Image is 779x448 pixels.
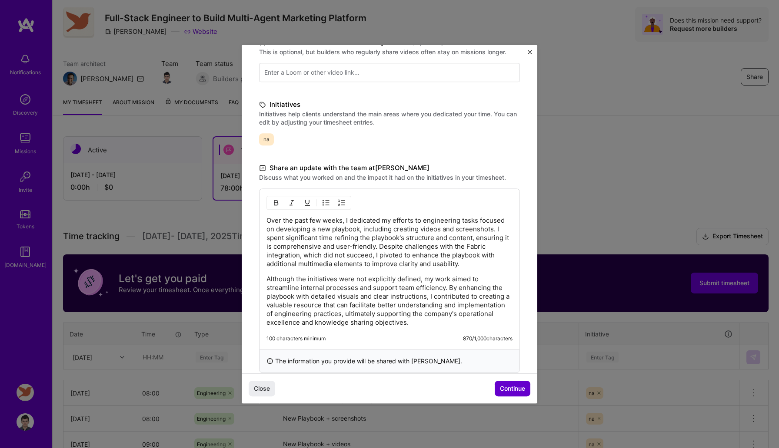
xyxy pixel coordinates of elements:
img: Italic [288,199,295,206]
label: This is optional, but builders who regularly share videos often stay on missions longer. [259,48,520,56]
div: 870 / 1,000 characters [463,335,513,342]
span: Continue [500,384,525,393]
img: Divider [316,198,317,208]
img: Underline [304,199,311,206]
div: 100 characters minimum [266,335,326,342]
i: icon DocumentBlack [259,163,266,173]
button: Continue [495,381,530,396]
img: Bold [273,199,280,206]
input: Enter a Loom or other video link... [259,63,520,82]
label: Initiatives help clients understand the main areas where you dedicated your time. You can edit by... [259,110,520,126]
label: Share an update with the team at [PERSON_NAME] [259,163,520,173]
img: OL [338,199,345,206]
p: Over the past few weeks, I dedicated my efforts to engineering tasks focused on developing a new ... [266,216,513,268]
img: UL [323,199,330,206]
i: icon TagBlack [259,100,266,110]
label: Discuss what you worked on and the impact it had on the initiatives in your timesheet. [259,173,520,181]
button: Close [528,50,532,59]
p: Although the initiatives were not explicitly defined, my work aimed to streamline internal proces... [266,275,513,327]
label: Initiatives [259,99,520,110]
button: Close [249,381,275,396]
span: na [259,133,274,145]
div: The information you provide will be shared with [PERSON_NAME] . [259,349,520,373]
i: icon InfoBlack [266,356,273,366]
span: Close [254,384,270,393]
